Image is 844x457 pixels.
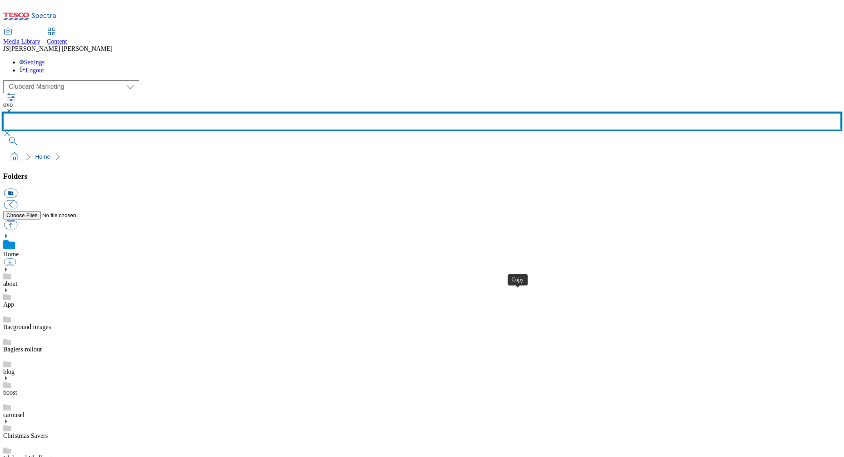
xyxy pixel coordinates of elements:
[3,251,19,257] a: Home
[3,389,17,396] a: boost
[3,346,42,353] a: Bagless rollout
[3,38,40,45] span: Media Library
[3,280,18,287] a: about
[47,38,67,45] span: Content
[3,45,9,52] span: JS
[19,59,45,66] a: Settings
[3,101,13,108] span: ovo
[3,149,841,164] nav: breadcrumb
[3,323,51,330] a: Bacground images
[3,411,24,418] a: carousel
[8,150,21,163] a: home
[9,45,112,52] span: [PERSON_NAME] [PERSON_NAME]
[3,301,14,308] a: App
[47,28,67,45] a: Content
[3,368,14,375] a: blog
[3,432,48,439] a: Christmas Savers
[35,154,50,160] a: Home
[19,67,44,74] a: Logout
[3,28,40,45] a: Media Library
[3,172,841,181] h3: Folders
